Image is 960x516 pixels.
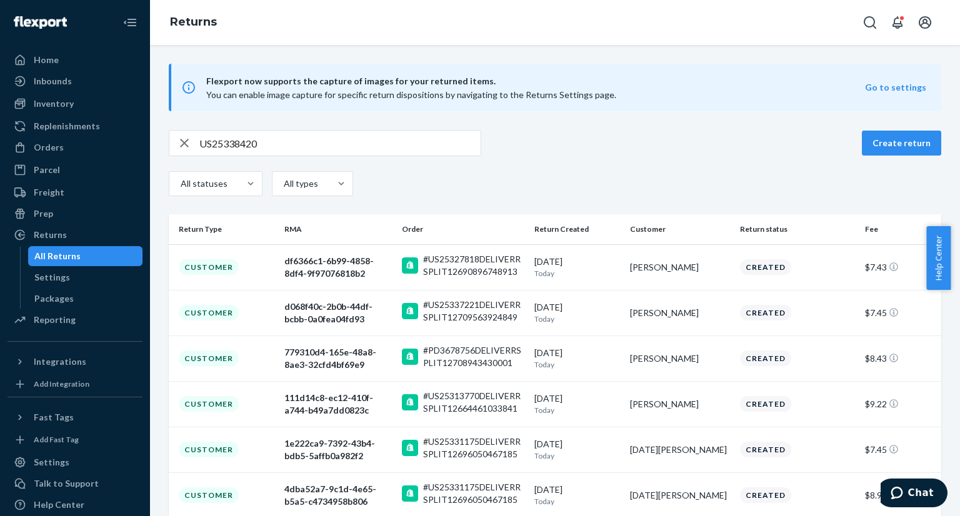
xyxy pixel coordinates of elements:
a: All Returns [28,246,143,266]
div: Reporting [34,314,76,326]
button: Open Search Box [857,10,882,35]
td: $7.45 [860,427,941,472]
a: Home [7,50,142,70]
div: Customer [179,487,239,503]
th: Fee [860,214,941,244]
p: Today [534,405,620,415]
div: #PD3678756DELIVERRSPLIT12708943430001 [423,344,524,369]
div: [PERSON_NAME] [630,352,731,365]
a: Returns [170,15,217,29]
th: Customer [625,214,736,244]
a: Help Center [7,495,142,515]
span: You can enable image capture for specific return dispositions by navigating to the Returns Settin... [206,89,616,100]
div: #US25327818DELIVERRSPLIT12690896748913 [423,253,524,278]
div: [DATE][PERSON_NAME] [630,444,731,456]
div: Packages [34,292,74,305]
div: Add Fast Tag [34,434,79,445]
div: Customer [179,305,239,320]
button: Close Navigation [117,10,142,35]
th: Return Type [169,214,279,244]
button: Talk to Support [7,474,142,494]
div: All Returns [34,250,81,262]
div: Home [34,54,59,66]
div: [DATE] [534,301,620,324]
div: [DATE] [534,347,620,370]
div: [PERSON_NAME] [630,261,731,274]
a: Returns [7,225,142,245]
div: Parcel [34,164,60,176]
button: Fast Tags [7,407,142,427]
div: Settings [34,456,69,469]
a: Reporting [7,310,142,330]
input: Search returns by rma, id, tracking number [199,131,481,156]
div: Created [740,487,791,503]
div: Created [740,350,791,366]
div: 4dba52a7-9c1d-4e65-b5a5-c4734958b806 [284,483,392,508]
a: Add Integration [7,377,142,392]
div: [DATE] [534,484,620,507]
ol: breadcrumbs [160,4,227,41]
button: Go to settings [865,81,926,94]
div: d068f40c-2b0b-44df-bcbb-0a0fea04fd93 [284,300,392,325]
th: Return Created [529,214,625,244]
div: [DATE] [534,256,620,279]
div: Customer [179,396,239,412]
div: #US25331175DELIVERRSPLIT12696050467185 [423,481,524,506]
th: RMA [279,214,397,244]
button: Integrations [7,352,142,372]
a: Settings [28,267,143,287]
p: Today [534,268,620,279]
a: Parcel [7,160,142,180]
div: 1e222ca9-7392-43b4-bdb5-5affb0a982f2 [284,437,392,462]
a: Freight [7,182,142,202]
div: Customer [179,442,239,457]
img: Flexport logo [14,16,67,29]
div: Prep [34,207,53,220]
div: [PERSON_NAME] [630,307,731,319]
div: Talk to Support [34,477,99,490]
div: All statuses [181,177,226,190]
div: Add Integration [34,379,89,389]
a: Packages [28,289,143,309]
div: Freight [34,186,64,199]
div: [DATE] [534,438,620,461]
a: Inbounds [7,71,142,91]
div: Orders [34,141,64,154]
div: #US25331175DELIVERRSPLIT12696050467185 [423,435,524,460]
div: #US25337221DELIVERRSPLIT12709563924849 [423,299,524,324]
p: Today [534,450,620,461]
div: Inventory [34,97,74,110]
div: df6366c1-6b99-4858-8df4-9f97076818b2 [284,255,392,280]
div: Created [740,259,791,275]
button: Create return [862,131,941,156]
div: Returns [34,229,67,241]
div: Settings [34,271,70,284]
a: Orders [7,137,142,157]
td: $7.43 [860,244,941,290]
div: All types [284,177,316,190]
td: $7.45 [860,290,941,335]
th: Return status [735,214,860,244]
div: [PERSON_NAME] [630,398,731,410]
a: Add Fast Tag [7,432,142,447]
div: Created [740,442,791,457]
iframe: Opens a widget where you can chat to one of our agents [881,479,947,510]
div: [DATE][PERSON_NAME] [630,489,731,502]
div: Inbounds [34,75,72,87]
th: Order [397,214,529,244]
button: Open account menu [912,10,937,35]
a: Replenishments [7,116,142,136]
td: $8.43 [860,335,941,381]
span: Flexport now supports the capture of images for your returned items. [206,74,865,89]
div: Replenishments [34,120,100,132]
p: Today [534,314,620,324]
div: Customer [179,259,239,275]
div: Help Center [34,499,84,511]
div: Customer [179,350,239,366]
button: Help Center [926,226,951,290]
div: 111d14c8-ec12-410f-a744-b49a7dd0823c [284,392,392,417]
div: #US25313770DELIVERRSPLIT12664461033841 [423,390,524,415]
a: Settings [7,452,142,472]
